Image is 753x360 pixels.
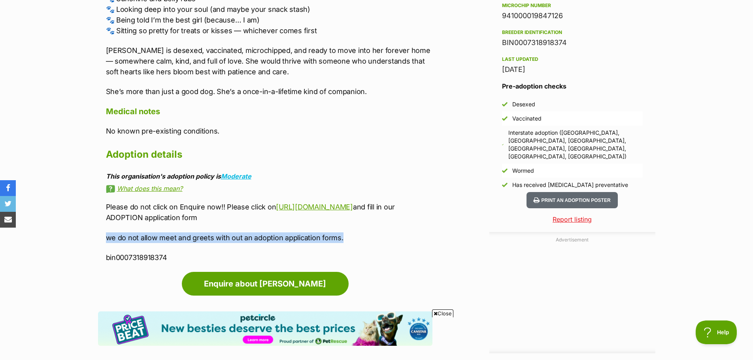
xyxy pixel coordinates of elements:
[106,185,432,192] a: What does this mean?
[106,173,432,180] div: This organisation's adoption policy is
[502,2,643,9] div: Microchip number
[512,181,628,189] div: Has received [MEDICAL_DATA] preventative
[106,86,432,97] p: She’s more than just a good dog. She’s a once-in-a-lifetime kind of companion.
[502,168,508,173] img: Yes
[106,126,432,136] p: No known pre-existing conditions.
[502,29,643,36] div: Breeder identification
[502,182,508,188] img: Yes
[98,311,432,346] img: Pet Circle promo banner
[185,320,568,356] iframe: Advertisement
[502,81,643,91] h3: Pre-adoption checks
[513,247,632,345] iframe: Advertisement
[512,115,542,123] div: Vaccinated
[502,102,508,107] img: Yes
[489,215,655,224] a: Report listing
[106,45,432,77] p: [PERSON_NAME] is desexed, vaccinated, microchipped, and ready to move into her forever home — som...
[106,146,432,163] h2: Adoption details
[502,10,643,21] div: 941000019847126
[106,202,432,223] p: Please do not click on Enquire now!! Please click on and fill in our ADOPTION application form
[106,232,432,243] p: we do not allow meet and greets with out an adoption application forms.
[502,56,643,62] div: Last updated
[432,309,453,317] span: Close
[696,320,737,344] iframe: Help Scout Beacon - Open
[502,37,643,48] div: BIN0007318918374
[106,106,432,117] h4: Medical notes
[502,64,643,75] div: [DATE]
[489,232,655,353] div: Advertisement
[502,144,504,145] img: Yes
[502,116,508,121] img: Yes
[276,203,353,211] a: [URL][DOMAIN_NAME]
[508,129,643,160] div: Interstate adoption ([GEOGRAPHIC_DATA], [GEOGRAPHIC_DATA], [GEOGRAPHIC_DATA], [GEOGRAPHIC_DATA], ...
[527,192,617,208] button: Print an adoption poster
[106,252,432,263] p: bin0007318918374
[221,172,251,180] a: Moderate
[512,167,534,175] div: Wormed
[182,272,349,296] a: Enquire about [PERSON_NAME]
[512,100,535,108] div: Desexed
